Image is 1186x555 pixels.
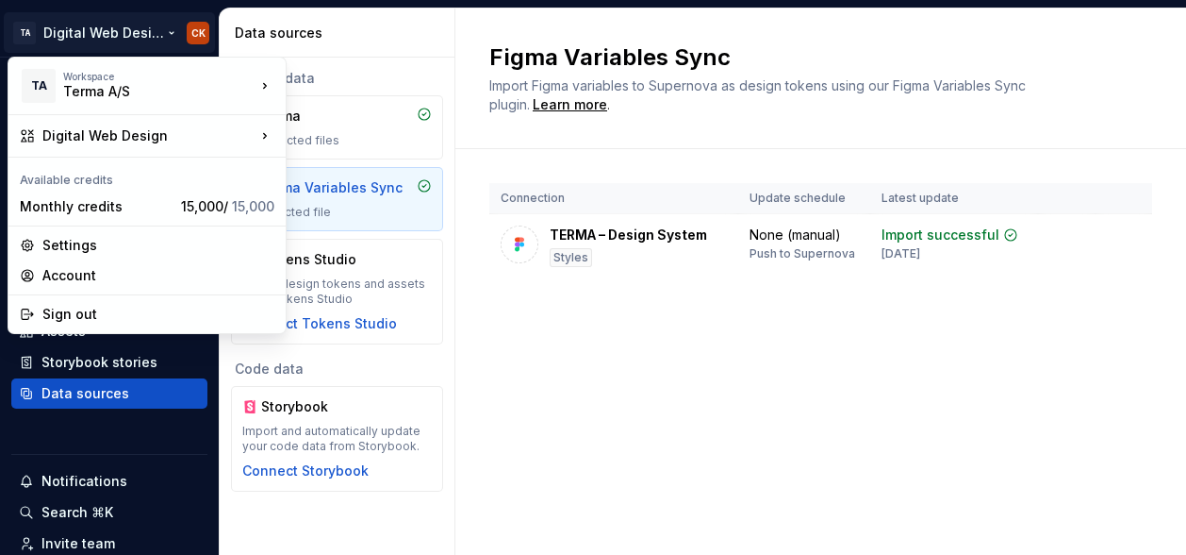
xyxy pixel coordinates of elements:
span: 15,000 / [181,198,274,214]
div: Available credits [12,161,282,192]
div: Settings [42,236,274,255]
div: Digital Web Design [42,126,255,145]
span: 15,000 [232,198,274,214]
div: TA [22,69,56,103]
div: Sign out [42,305,274,324]
div: Account [42,266,274,285]
div: Monthly credits [20,197,173,216]
div: Workspace [63,71,255,82]
div: Terma A/S [63,82,223,101]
